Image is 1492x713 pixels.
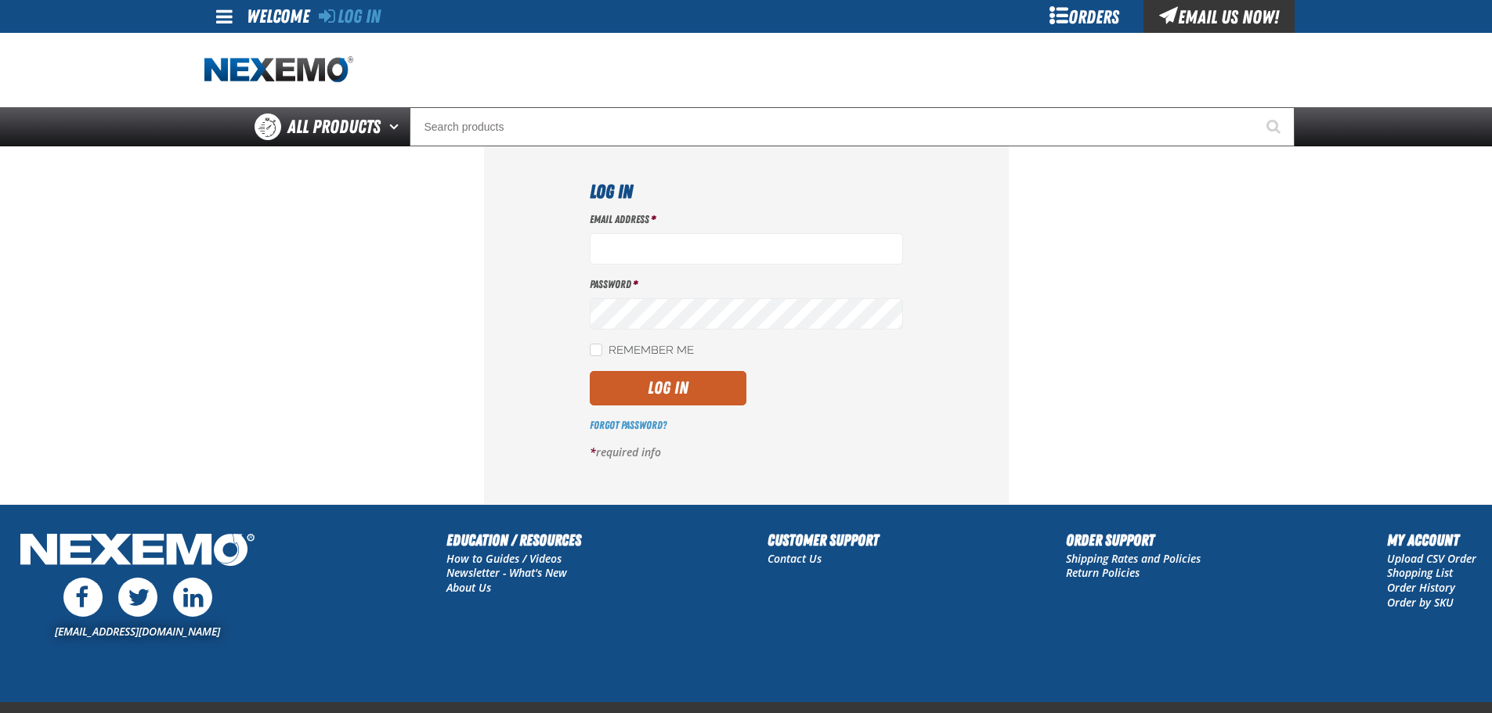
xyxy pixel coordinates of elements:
[410,107,1295,146] input: Search
[590,344,694,358] label: Remember Me
[446,551,562,566] a: How to Guides / Videos
[1387,551,1476,566] a: Upload CSV Order
[204,56,353,84] img: Nexemo logo
[590,212,903,227] label: Email Address
[590,419,667,431] a: Forgot Password?
[590,371,746,405] button: Log In
[590,277,903,292] label: Password
[384,107,410,146] button: Open All Products pages
[204,56,353,84] a: Home
[55,624,220,639] a: [EMAIL_ADDRESS][DOMAIN_NAME]
[768,551,822,566] a: Contact Us
[1387,565,1453,580] a: Shopping List
[768,528,879,552] h2: Customer Support
[1066,528,1201,552] h2: Order Support
[1387,528,1476,552] h2: My Account
[1255,107,1295,146] button: Start Searching
[16,528,259,574] img: Nexemo Logo
[1387,595,1454,610] a: Order by SKU
[590,178,903,206] h1: Log In
[590,445,903,460] p: required info
[446,565,567,580] a: Newsletter - What's New
[319,5,381,27] a: Log In
[1387,580,1455,595] a: Order History
[1066,551,1201,566] a: Shipping Rates and Policies
[287,113,381,141] span: All Products
[446,580,491,595] a: About Us
[590,344,602,356] input: Remember Me
[1066,565,1140,580] a: Return Policies
[446,528,581,552] h2: Education / Resources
